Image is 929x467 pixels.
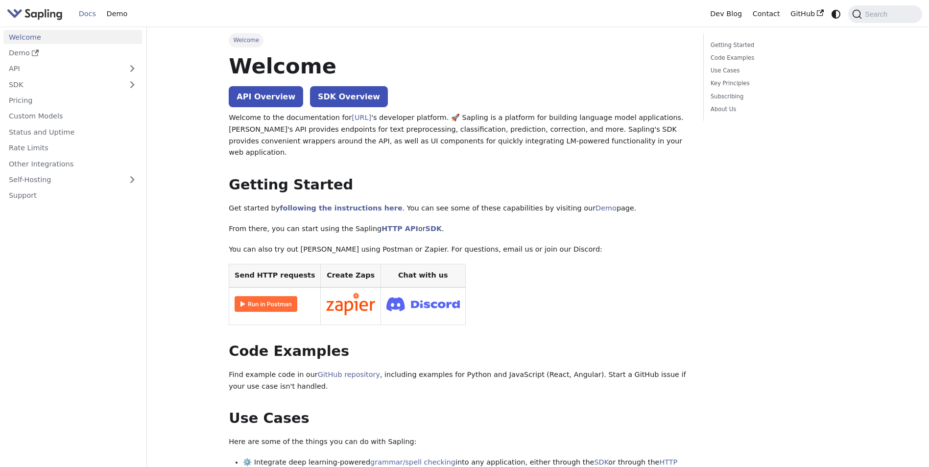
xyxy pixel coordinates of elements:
[711,66,843,75] a: Use Cases
[229,343,689,360] h2: Code Examples
[235,296,297,312] img: Run in Postman
[229,33,263,47] span: Welcome
[122,77,142,92] button: Expand sidebar category 'SDK'
[3,125,142,139] a: Status and Uptime
[829,7,843,21] button: Switch between dark and light mode (currently system mode)
[229,176,689,194] h2: Getting Started
[596,204,617,212] a: Demo
[321,264,381,287] th: Create Zaps
[785,6,829,22] a: GitHub
[229,33,689,47] nav: Breadcrumbs
[381,264,465,287] th: Chat with us
[711,79,843,88] a: Key Principles
[310,86,388,107] a: SDK Overview
[3,157,142,171] a: Other Integrations
[229,244,689,256] p: You can also try out [PERSON_NAME] using Postman or Zapier. For questions, email us or join our D...
[711,53,843,63] a: Code Examples
[594,458,608,466] a: SDK
[3,62,122,76] a: API
[318,371,380,378] a: GitHub repository
[3,77,122,92] a: SDK
[370,458,455,466] a: grammar/spell checking
[711,41,843,50] a: Getting Started
[3,141,142,155] a: Rate Limits
[3,188,142,203] a: Support
[3,46,142,60] a: Demo
[229,264,321,287] th: Send HTTP requests
[705,6,747,22] a: Dev Blog
[7,7,66,21] a: Sapling.aiSapling.ai
[229,410,689,427] h2: Use Cases
[747,6,786,22] a: Contact
[229,112,689,159] p: Welcome to the documentation for 's developer platform. 🚀 Sapling is a platform for building lang...
[229,86,303,107] a: API Overview
[229,369,689,393] p: Find example code in our , including examples for Python and JavaScript (React, Angular). Start a...
[3,93,142,108] a: Pricing
[101,6,133,22] a: Demo
[862,10,893,18] span: Search
[73,6,101,22] a: Docs
[3,173,142,187] a: Self-Hosting
[280,204,402,212] a: following the instructions here
[711,92,843,101] a: Subscribing
[229,203,689,214] p: Get started by . You can see some of these capabilities by visiting our page.
[386,294,460,314] img: Join Discord
[3,109,142,123] a: Custom Models
[7,7,63,21] img: Sapling.ai
[229,436,689,448] p: Here are some of the things you can do with Sapling:
[381,225,418,233] a: HTTP API
[848,5,922,23] button: Search (Command+K)
[229,223,689,235] p: From there, you can start using the Sapling or .
[352,114,371,121] a: [URL]
[122,62,142,76] button: Expand sidebar category 'API'
[326,293,375,315] img: Connect in Zapier
[426,225,442,233] a: SDK
[229,53,689,79] h1: Welcome
[711,105,843,114] a: About Us
[3,30,142,44] a: Welcome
